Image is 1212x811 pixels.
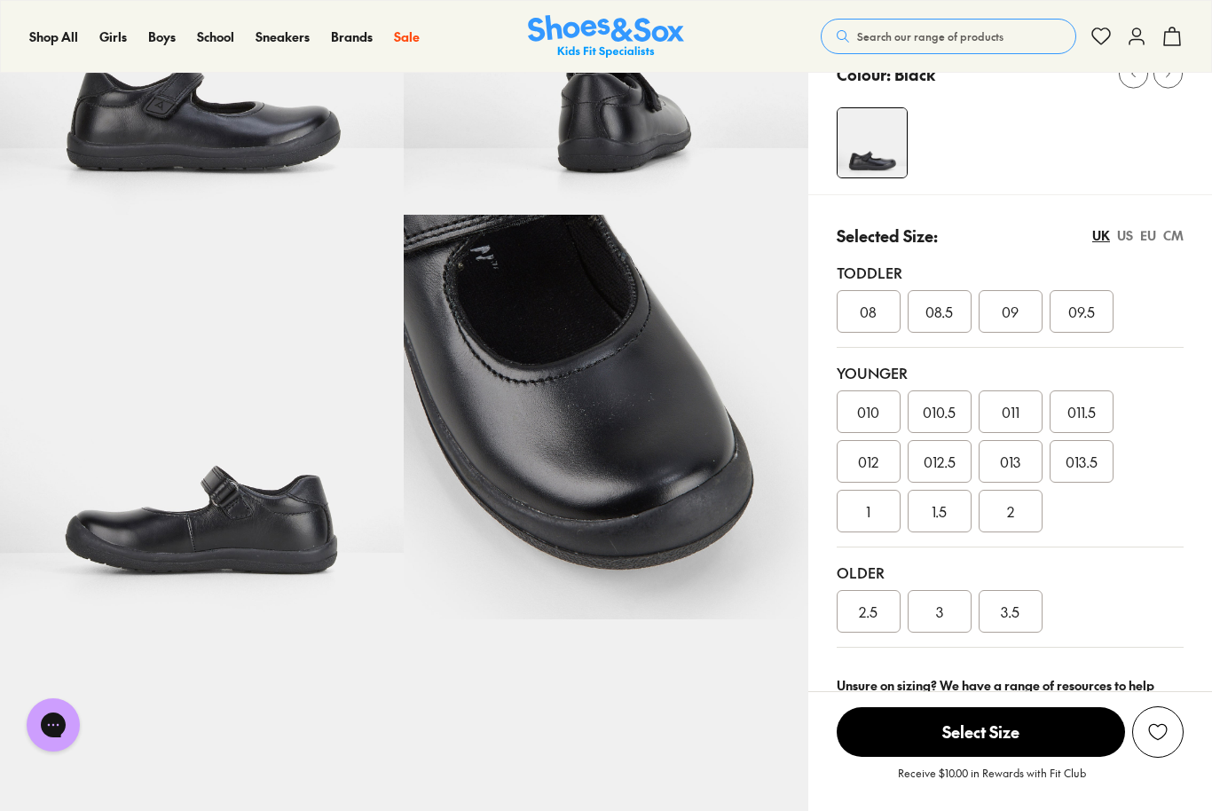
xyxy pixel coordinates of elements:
p: Black [894,62,935,86]
span: 013 [1000,451,1020,472]
a: Sneakers [256,28,310,46]
span: Boys [148,28,176,45]
span: 3 [936,601,943,622]
button: Select Size [837,706,1125,758]
span: 09.5 [1068,301,1095,322]
span: 3.5 [1001,601,1019,622]
span: 09 [1002,301,1019,322]
button: Add to Wishlist [1132,706,1184,758]
span: 2 [1007,500,1014,522]
div: EU [1140,226,1156,245]
a: Girls [99,28,127,46]
span: 1 [866,500,870,522]
span: Search our range of products [857,28,1003,44]
span: 08 [860,301,877,322]
p: Colour: [837,62,891,86]
div: Unsure on sizing? We have a range of resources to help [837,676,1184,695]
a: Sale [394,28,420,46]
span: Shop All [29,28,78,45]
span: Girls [99,28,127,45]
a: Boys [148,28,176,46]
div: Younger [837,362,1184,383]
span: 012.5 [924,451,956,472]
iframe: Gorgias live chat messenger [18,692,89,758]
span: Brands [331,28,373,45]
span: 08.5 [925,301,953,322]
span: Select Size [837,707,1125,757]
span: 010 [857,401,879,422]
button: Search our range of products [821,19,1076,54]
div: US [1117,226,1133,245]
div: CM [1163,226,1184,245]
span: 011 [1002,401,1019,422]
img: 7-109669_1 [404,215,807,618]
a: Brands [331,28,373,46]
span: Sale [394,28,420,45]
span: 2.5 [859,601,878,622]
img: SNS_Logo_Responsive.svg [528,15,684,59]
span: 012 [858,451,878,472]
span: 011.5 [1067,401,1096,422]
p: Receive $10.00 in Rewards with Fit Club [898,765,1086,797]
span: 013.5 [1066,451,1098,472]
span: 010.5 [923,401,956,422]
a: School [197,28,234,46]
span: School [197,28,234,45]
div: Toddler [837,262,1184,283]
div: Older [837,562,1184,583]
div: UK [1092,226,1110,245]
p: Selected Size: [837,224,938,248]
a: Shop All [29,28,78,46]
a: Shoes & Sox [528,15,684,59]
span: 1.5 [932,500,947,522]
img: 4-107230_1 [838,108,907,177]
span: Sneakers [256,28,310,45]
